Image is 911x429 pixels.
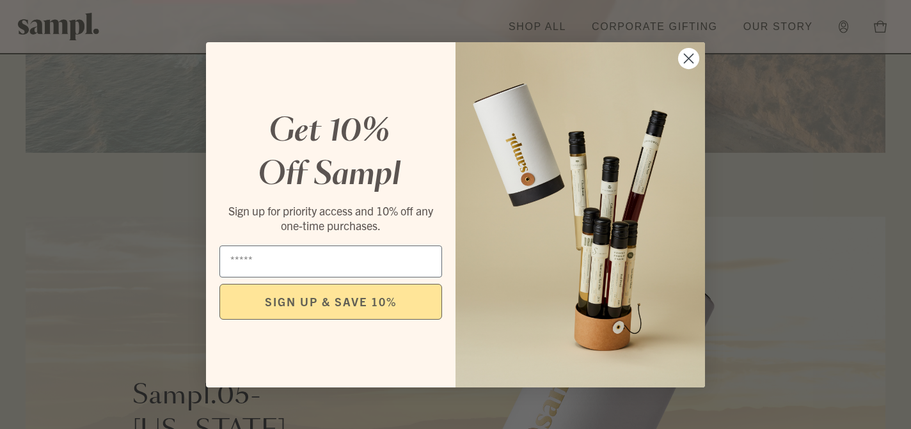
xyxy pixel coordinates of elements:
input: Email [219,246,442,277]
button: SIGN UP & SAVE 10% [219,284,442,320]
img: 96933287-25a1-481a-a6d8-4dd623390dc6.png [456,42,705,387]
em: Get 10% Off Sampl [258,116,400,191]
span: Sign up for priority access and 10% off any one-time purchases. [228,203,433,233]
button: Close dialog [677,47,700,70]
